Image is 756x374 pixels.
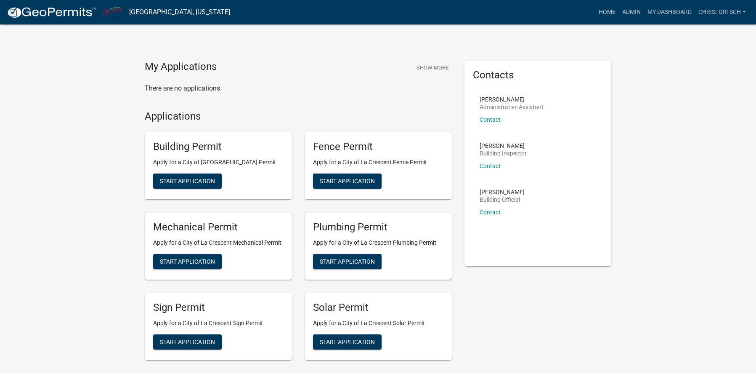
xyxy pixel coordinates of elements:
h5: Contacts [473,69,603,81]
a: Contact [480,116,501,123]
p: Apply for a City of La Crescent Mechanical Permit [153,238,284,247]
button: Show More [413,61,452,75]
a: My Dashboard [644,4,695,20]
h5: Fence Permit [313,141,443,153]
button: Start Application [153,254,222,269]
h5: Plumbing Permit [313,221,443,233]
p: There are no applications [145,83,452,93]
a: Home [595,4,619,20]
p: Apply for a City of La Crescent Fence Permit [313,158,443,167]
p: [PERSON_NAME] [480,189,525,195]
h5: Mechanical Permit [153,221,284,233]
h5: Building Permit [153,141,284,153]
span: Start Application [320,178,375,184]
wm-workflow-list-section: Applications [145,110,452,367]
p: Administrative Assistant [480,104,544,110]
a: Contact [480,163,501,169]
span: Start Application [160,178,215,184]
button: Start Application [313,254,382,269]
p: Apply for a City of [GEOGRAPHIC_DATA] Permit [153,158,284,167]
h4: Applications [145,110,452,123]
p: Building Inspector [480,150,527,156]
p: Apply for a City of La Crescent Sign Permit [153,319,284,328]
button: Start Application [313,174,382,189]
span: Start Application [160,338,215,345]
span: Start Application [320,338,375,345]
button: Start Application [153,174,222,189]
button: Start Application [153,334,222,350]
p: [PERSON_NAME] [480,143,527,149]
button: Start Application [313,334,382,350]
p: Apply for a City of La Crescent Solar Permit [313,319,443,328]
h5: Solar Permit [313,302,443,314]
span: Start Application [160,258,215,264]
h4: My Applications [145,61,217,73]
a: Admin [619,4,644,20]
p: [PERSON_NAME] [480,96,544,102]
a: [GEOGRAPHIC_DATA], [US_STATE] [129,5,230,19]
p: Building Official [480,197,525,203]
p: Apply for a City of La Crescent Plumbing Permit [313,238,443,247]
img: City of La Crescent, Minnesota [103,6,122,18]
a: ChrisFortsch [695,4,749,20]
h5: Sign Permit [153,302,284,314]
a: Contact [480,209,501,216]
span: Start Application [320,258,375,264]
